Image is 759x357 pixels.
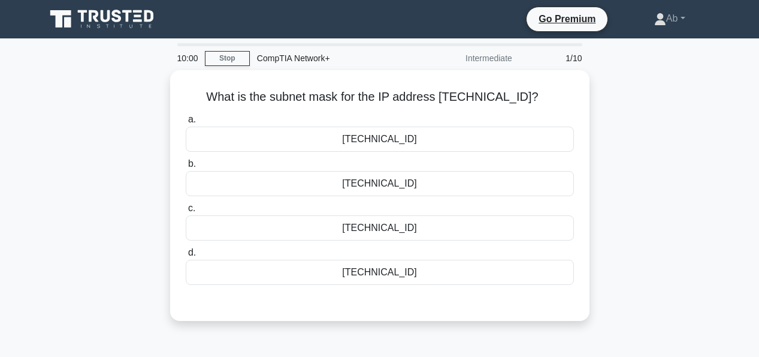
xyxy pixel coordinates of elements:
div: [TECHNICAL_ID] [186,215,574,241]
div: 1/10 [519,46,589,70]
a: Go Premium [531,11,603,26]
div: 10:00 [170,46,205,70]
span: b. [188,158,196,169]
div: [TECHNICAL_ID] [186,260,574,285]
h5: What is the subnet mask for the IP address [TECHNICAL_ID]? [185,89,575,105]
span: a. [188,114,196,124]
a: Ab [625,7,714,31]
a: Stop [205,51,250,66]
span: c. [188,203,195,213]
span: d. [188,247,196,257]
div: Intermediate [415,46,519,70]
div: [TECHNICAL_ID] [186,127,574,152]
div: [TECHNICAL_ID] [186,171,574,196]
div: CompTIA Network+ [250,46,415,70]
